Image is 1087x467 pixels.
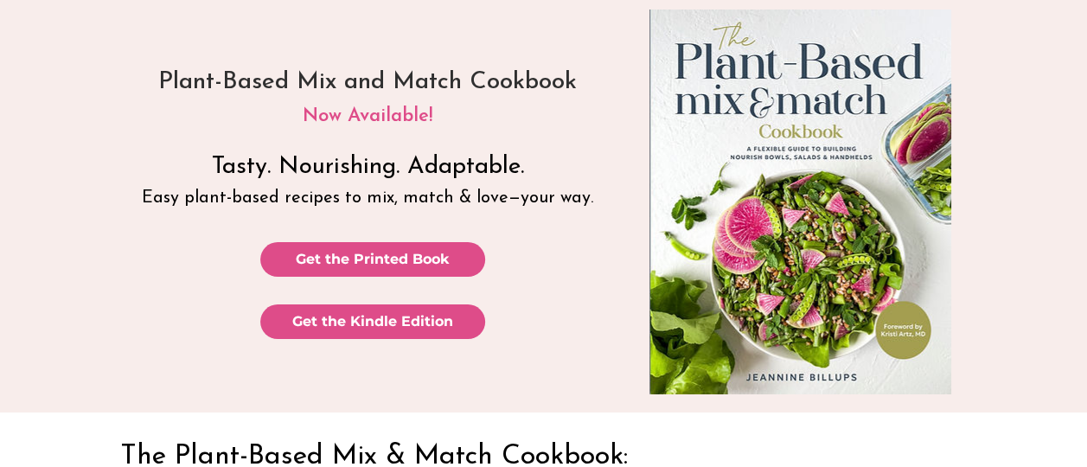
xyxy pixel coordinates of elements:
span: Tasty. Nourishing. Adaptable.​ [212,155,524,179]
a: Get the Printed Book [260,242,485,277]
span: Get the Printed Book [296,250,450,269]
a: Get the Kindle Edition [260,304,485,339]
span: Plant-Based Mix and Match Cookbook [158,70,577,94]
span: Get the Kindle Edition [292,312,453,331]
img: plant-based-mix-match-cookbook-cover-web.jpg [649,10,951,394]
span: Easy plant-based recipes to mix, match & love—your way. [142,189,593,207]
span: Now Available! [303,106,432,126]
